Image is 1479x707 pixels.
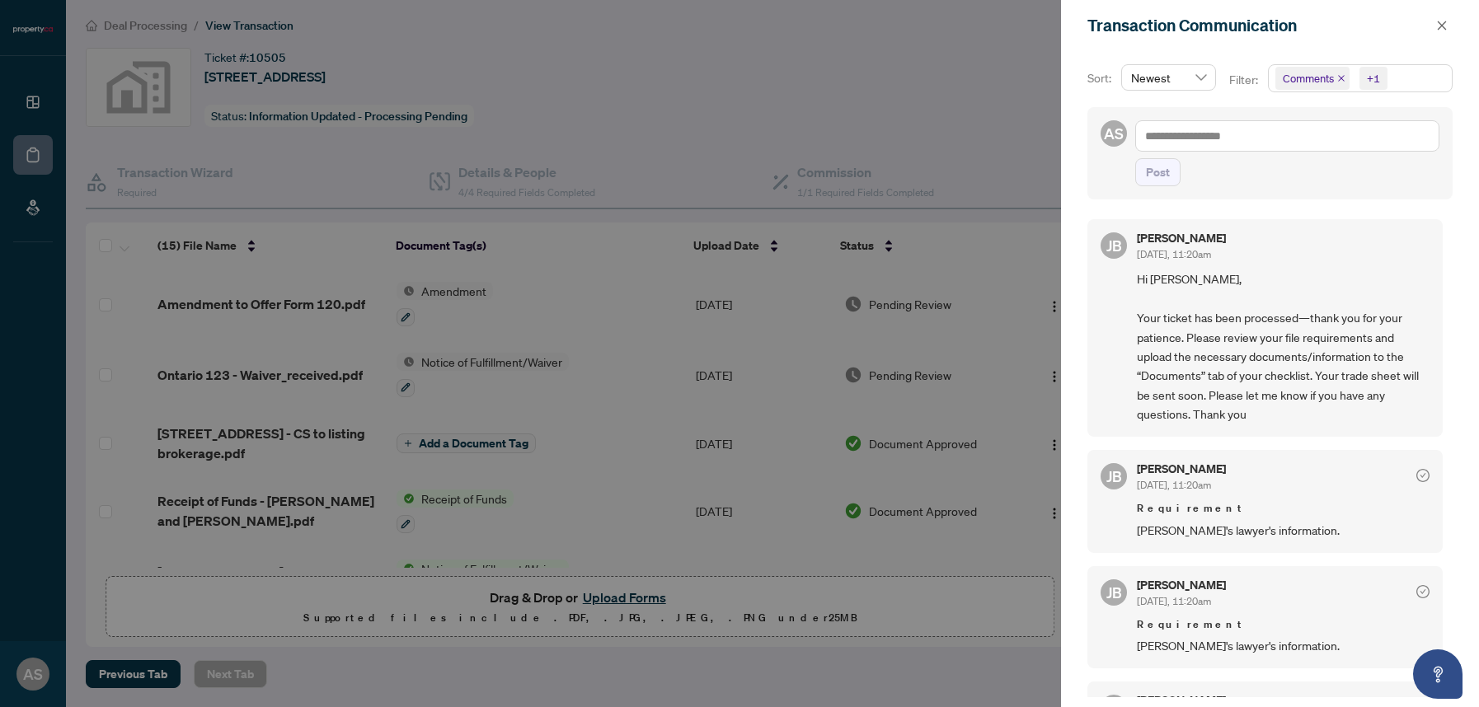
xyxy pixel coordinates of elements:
[1283,70,1334,87] span: Comments
[1436,20,1448,31] span: close
[1087,13,1431,38] div: Transaction Communication
[1137,695,1226,706] h5: [PERSON_NAME]
[1337,74,1345,82] span: close
[1416,585,1430,598] span: check-circle
[1137,248,1211,260] span: [DATE], 11:20am
[1135,158,1181,186] button: Post
[1137,616,1430,633] span: Requirement
[1131,65,1206,90] span: Newest
[1416,469,1430,482] span: check-circle
[1137,579,1226,591] h5: [PERSON_NAME]
[1106,465,1122,488] span: JB
[1106,234,1122,257] span: JB
[1137,479,1211,491] span: [DATE], 11:20am
[1229,71,1261,89] p: Filter:
[1137,521,1430,540] span: [PERSON_NAME]'s lawyer's information.
[1104,122,1124,145] span: AS
[1137,636,1430,655] span: [PERSON_NAME]'s lawyer's information.
[1137,269,1430,424] span: Hi [PERSON_NAME], Your ticket has been processed—thank you for your patience. Please review your ...
[1137,595,1211,607] span: [DATE], 11:20am
[1137,463,1226,475] h5: [PERSON_NAME]
[1137,500,1430,517] span: Requirement
[1413,649,1463,699] button: Open asap
[1106,581,1122,604] span: JB
[1137,232,1226,244] h5: [PERSON_NAME]
[1087,69,1115,87] p: Sort:
[1367,70,1380,87] div: +1
[1275,67,1350,90] span: Comments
